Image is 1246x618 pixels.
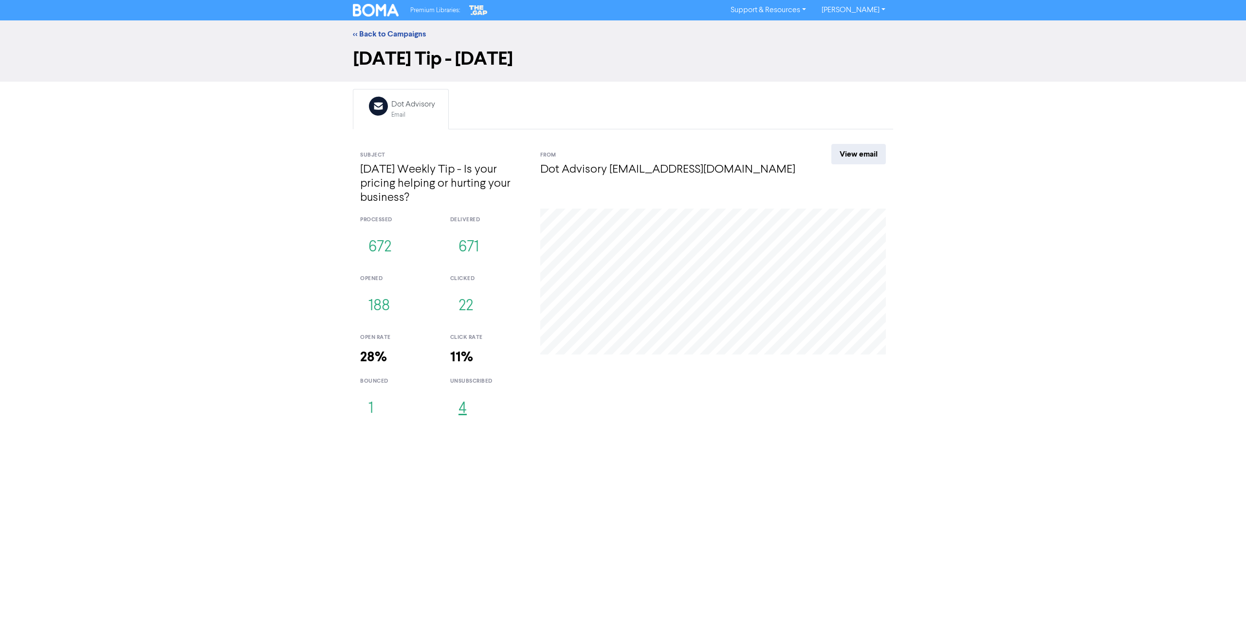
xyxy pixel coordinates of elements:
div: processed [360,216,436,224]
h4: Dot Advisory [EMAIL_ADDRESS][DOMAIN_NAME] [540,163,796,177]
h1: [DATE] Tip - [DATE] [353,48,893,70]
div: delivered [450,216,526,224]
span: Premium Libraries: [410,7,460,14]
div: From [540,151,796,159]
a: [PERSON_NAME] [814,2,893,18]
div: bounced [360,377,436,386]
strong: 28% [360,349,387,366]
button: 672 [360,231,400,264]
strong: 11% [450,349,473,366]
div: unsubscribed [450,377,526,386]
h4: [DATE] Weekly Tip - Is your pricing helping or hurting your business? [360,163,526,205]
div: Subject [360,151,526,159]
div: Dot Advisory [391,99,435,110]
button: 188 [360,290,398,322]
a: View email [831,144,886,164]
div: clicked [450,275,526,283]
div: click rate [450,334,526,342]
a: Support & Resources [723,2,814,18]
button: 1 [360,393,382,425]
div: Email [391,110,435,120]
div: open rate [360,334,436,342]
button: 22 [450,290,481,322]
button: 671 [450,231,487,264]
iframe: Chat Widget [1197,571,1246,618]
img: BOMA Logo [353,4,399,17]
div: opened [360,275,436,283]
img: The Gap [468,4,489,17]
button: 4 [450,393,475,425]
a: << Back to Campaigns [353,29,426,39]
